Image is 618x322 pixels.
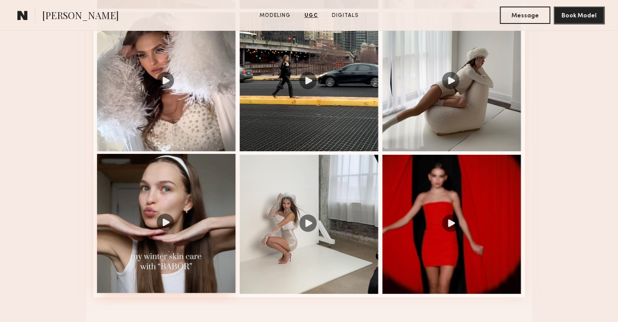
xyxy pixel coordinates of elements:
span: [PERSON_NAME] [42,9,119,24]
a: Modeling [256,12,294,20]
a: UGC [301,12,321,20]
button: Book Model [554,7,604,24]
a: Book Model [554,11,604,19]
button: Message [500,7,550,24]
a: Digitals [328,12,362,20]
